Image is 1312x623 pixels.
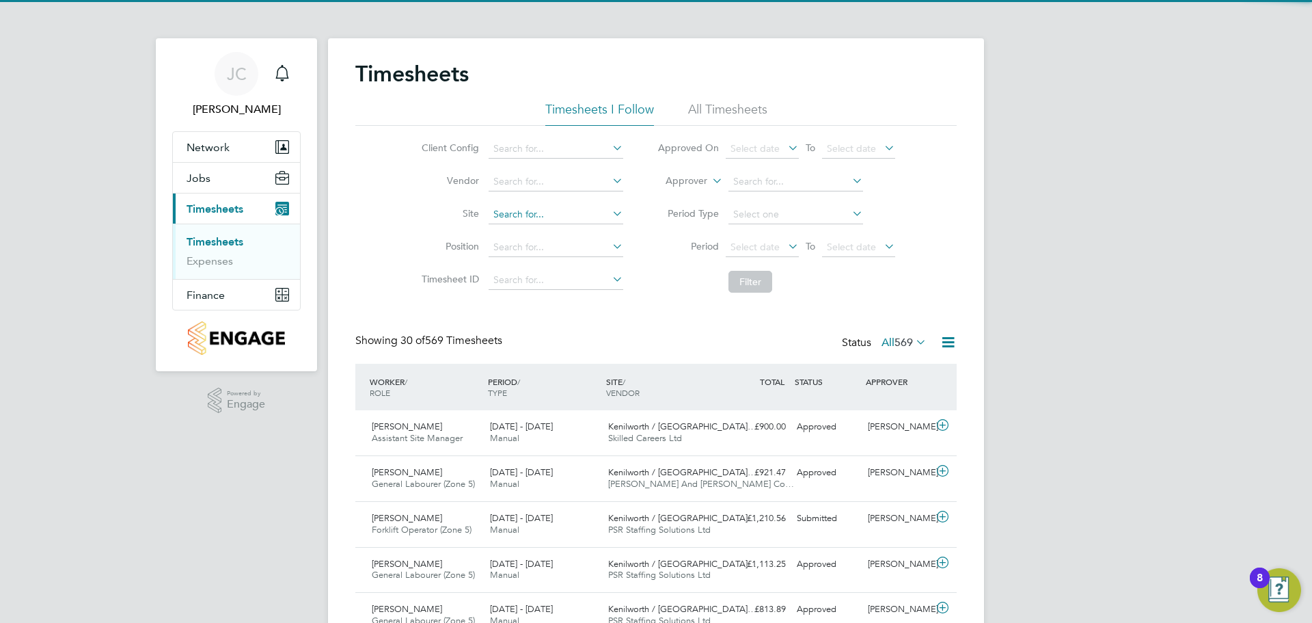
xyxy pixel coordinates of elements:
[657,142,719,154] label: Approved On
[862,553,933,576] div: [PERSON_NAME]
[608,524,711,535] span: PSR Staffing Solutions Ltd
[606,387,640,398] span: VENDOR
[728,205,863,224] input: Select one
[517,376,520,387] span: /
[366,369,484,405] div: WORKER
[791,598,862,621] div: Approved
[173,132,300,162] button: Network
[608,466,756,478] span: Kenilworth / [GEOGRAPHIC_DATA]…
[372,558,442,570] span: [PERSON_NAME]
[489,140,623,159] input: Search for...
[227,388,265,399] span: Powered by
[791,462,862,484] div: Approved
[400,334,502,347] span: 569 Timesheets
[484,369,603,405] div: PERIOD
[489,271,623,290] input: Search for...
[490,466,553,478] span: [DATE] - [DATE]
[608,421,756,432] span: Kenilworth / [GEOGRAPHIC_DATA]…
[172,101,301,118] span: Jayne Cadman
[894,336,913,349] span: 569
[227,65,247,83] span: JC
[657,207,719,220] label: Period Type
[187,141,230,154] span: Network
[405,376,407,387] span: /
[881,336,927,349] label: All
[418,240,479,252] label: Position
[355,60,469,88] h2: Timesheets
[490,478,519,490] span: Manual
[728,271,772,293] button: Filter
[172,321,301,355] a: Go to home page
[603,369,721,405] div: SITE
[608,432,682,444] span: Skilled Careers Ltd
[187,235,243,248] a: Timesheets
[646,174,707,188] label: Approver
[791,369,862,394] div: STATUS
[688,101,767,126] li: All Timesheets
[489,172,623,191] input: Search for...
[720,416,791,438] div: £900.00
[490,432,519,444] span: Manual
[187,202,243,215] span: Timesheets
[802,139,819,157] span: To
[791,553,862,576] div: Approved
[1257,578,1263,596] div: 8
[418,174,479,187] label: Vendor
[720,507,791,530] div: £1,210.56
[400,334,425,347] span: 30 of
[173,194,300,224] button: Timesheets
[842,334,929,353] div: Status
[657,240,719,252] label: Period
[608,603,756,615] span: Kenilworth / [GEOGRAPHIC_DATA]…
[720,598,791,621] div: £813.89
[730,142,780,155] span: Select date
[490,512,553,524] span: [DATE] - [DATE]
[490,524,519,535] span: Manual
[545,101,654,126] li: Timesheets I Follow
[370,387,390,398] span: ROLE
[720,553,791,576] div: £1,113.25
[608,569,711,581] span: PSR Staffing Solutions Ltd
[802,237,819,255] span: To
[187,254,233,267] a: Expenses
[490,421,553,432] span: [DATE] - [DATE]
[862,416,933,438] div: [PERSON_NAME]
[791,507,862,530] div: Submitted
[608,512,756,524] span: Kenilworth / [GEOGRAPHIC_DATA]…
[156,38,317,371] nav: Main navigation
[188,321,284,355] img: countryside-properties-logo-retina.png
[172,52,301,118] a: JC[PERSON_NAME]
[827,241,876,253] span: Select date
[355,334,505,348] div: Showing
[760,376,784,387] span: TOTAL
[488,387,507,398] span: TYPE
[1257,568,1301,612] button: Open Resource Center, 8 new notifications
[208,388,266,414] a: Powered byEngage
[623,376,625,387] span: /
[489,205,623,224] input: Search for...
[608,478,794,490] span: [PERSON_NAME] And [PERSON_NAME] Co…
[791,416,862,438] div: Approved
[490,603,553,615] span: [DATE] - [DATE]
[862,462,933,484] div: [PERSON_NAME]
[827,142,876,155] span: Select date
[490,558,553,570] span: [DATE] - [DATE]
[372,569,475,581] span: General Labourer (Zone 5)
[372,524,471,535] span: Forklift Operator (Zone 5)
[372,603,442,615] span: [PERSON_NAME]
[173,280,300,310] button: Finance
[372,512,442,524] span: [PERSON_NAME]
[227,399,265,410] span: Engage
[173,224,300,279] div: Timesheets
[730,241,780,253] span: Select date
[728,172,863,191] input: Search for...
[862,598,933,621] div: [PERSON_NAME]
[720,462,791,484] div: £921.47
[862,369,933,394] div: APPROVER
[489,238,623,257] input: Search for...
[187,289,225,302] span: Finance
[372,421,442,432] span: [PERSON_NAME]
[418,273,479,285] label: Timesheet ID
[372,466,442,478] span: [PERSON_NAME]
[418,207,479,220] label: Site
